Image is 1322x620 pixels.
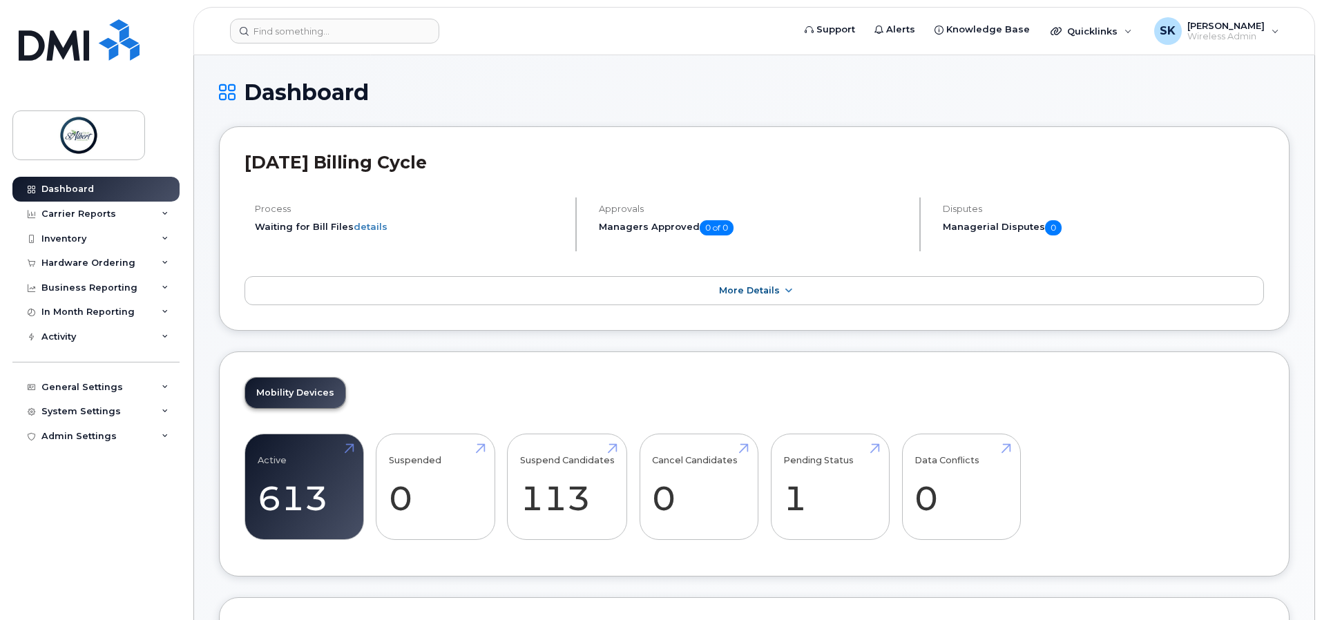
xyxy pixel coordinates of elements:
a: Data Conflicts 0 [914,441,1008,532]
a: Cancel Candidates 0 [652,441,745,532]
span: More Details [719,285,780,296]
span: 0 [1045,220,1062,235]
h1: Dashboard [219,80,1290,104]
h4: Approvals [599,204,908,214]
h4: Process [255,204,564,214]
h2: [DATE] Billing Cycle [245,152,1264,173]
h5: Managers Approved [599,220,908,235]
span: 0 of 0 [700,220,734,235]
h5: Managerial Disputes [943,220,1264,235]
a: Mobility Devices [245,378,345,408]
a: Suspended 0 [389,441,482,532]
h4: Disputes [943,204,1264,214]
a: Suspend Candidates 113 [520,441,615,532]
a: Active 613 [258,441,351,532]
a: Pending Status 1 [783,441,876,532]
a: details [354,221,387,232]
li: Waiting for Bill Files [255,220,564,233]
